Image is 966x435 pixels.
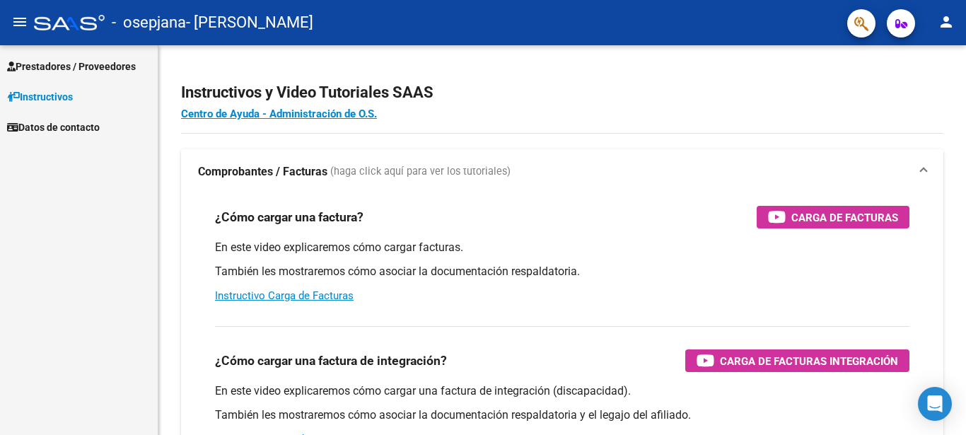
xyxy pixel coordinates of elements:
h3: ¿Cómo cargar una factura? [215,207,363,227]
p: En este video explicaremos cómo cargar facturas. [215,240,909,255]
div: Open Intercom Messenger [918,387,952,421]
span: (haga click aquí para ver los tutoriales) [330,164,511,180]
a: Centro de Ayuda - Administración de O.S. [181,108,377,120]
p: También les mostraremos cómo asociar la documentación respaldatoria. [215,264,909,279]
button: Carga de Facturas [757,206,909,228]
span: - [PERSON_NAME] [186,7,313,38]
strong: Comprobantes / Facturas [198,164,327,180]
mat-icon: person [938,13,955,30]
mat-icon: menu [11,13,28,30]
span: Carga de Facturas [791,209,898,226]
mat-expansion-panel-header: Comprobantes / Facturas (haga click aquí para ver los tutoriales) [181,149,943,195]
h2: Instructivos y Video Tutoriales SAAS [181,79,943,106]
a: Instructivo Carga de Facturas [215,289,354,302]
span: - osepjana [112,7,186,38]
p: También les mostraremos cómo asociar la documentación respaldatoria y el legajo del afiliado. [215,407,909,423]
span: Instructivos [7,89,73,105]
span: Carga de Facturas Integración [720,352,898,370]
span: Prestadores / Proveedores [7,59,136,74]
p: En este video explicaremos cómo cargar una factura de integración (discapacidad). [215,383,909,399]
h3: ¿Cómo cargar una factura de integración? [215,351,447,371]
span: Datos de contacto [7,120,100,135]
button: Carga de Facturas Integración [685,349,909,372]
